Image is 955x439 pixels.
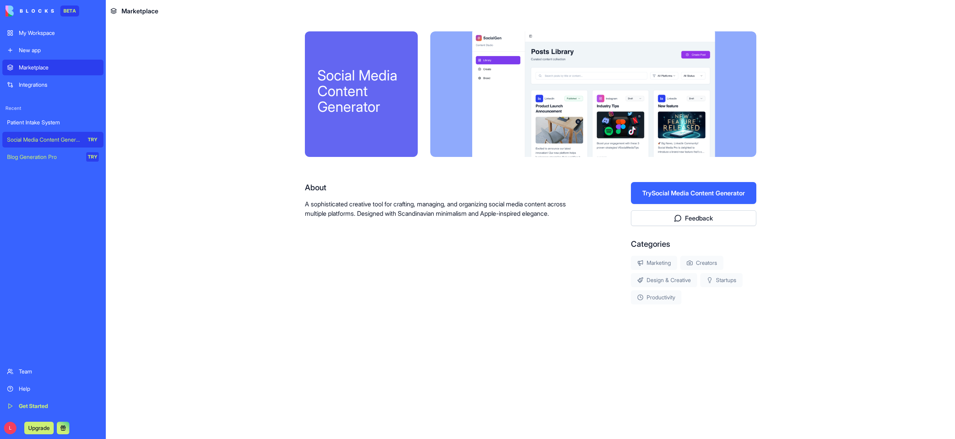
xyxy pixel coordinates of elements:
div: Creators [680,256,723,270]
button: Feedback [631,210,756,226]
a: Get Started [2,398,103,414]
div: Help [19,385,99,393]
div: Blog Generation Pro [7,153,81,161]
div: New app [19,46,99,54]
a: Marketplace [2,60,103,75]
a: Help [2,381,103,397]
div: My Workspace [19,29,99,37]
div: Design & Creative [631,273,697,287]
div: Productivity [631,290,681,304]
span: Marketplace [121,6,158,16]
button: TrySocial Media Content Generator [631,182,756,204]
span: Recent [2,105,103,111]
a: BETA [5,5,79,16]
a: Upgrade [24,424,54,432]
div: TRY [86,135,99,144]
div: TRY [86,152,99,162]
div: Marketplace [19,64,99,71]
div: Social Media Content Generator [7,136,81,144]
div: Social Media Content Generator [317,67,405,115]
div: BETA [60,5,79,16]
div: Get Started [19,402,99,410]
div: Patient Intake System [7,118,99,126]
a: Blog Generation ProTRY [2,149,103,165]
a: Team [2,364,103,379]
span: L [4,422,16,434]
a: My Workspace [2,25,103,41]
p: A sophisticated creative tool for crafting, managing, and organizing social media content across ... [305,199,581,218]
div: About [305,182,581,193]
div: Startups [700,273,743,287]
a: Integrations [2,77,103,93]
div: Marketing [631,256,677,270]
div: Categories [631,239,756,250]
div: Team [19,368,99,375]
div: Integrations [19,81,99,89]
a: New app [2,42,103,58]
a: Social Media Content GeneratorTRY [2,132,103,148]
img: logo [5,5,54,16]
a: Patient Intake System [2,115,103,130]
button: Upgrade [24,422,54,434]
